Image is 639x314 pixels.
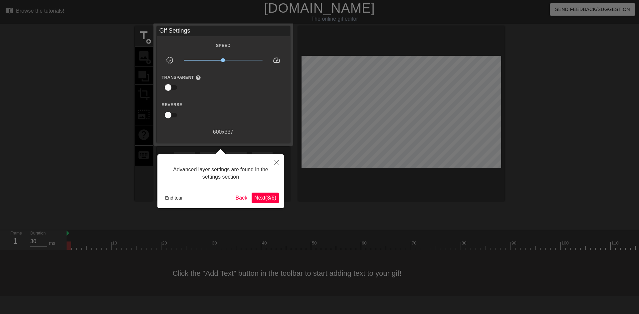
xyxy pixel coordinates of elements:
button: End tour [162,193,185,203]
button: Back [233,193,250,203]
span: Next ( 3 / 6 ) [254,195,276,201]
div: Advanced layer settings are found in the settings section [162,159,279,188]
button: Next [252,193,279,203]
button: Close [269,154,284,170]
